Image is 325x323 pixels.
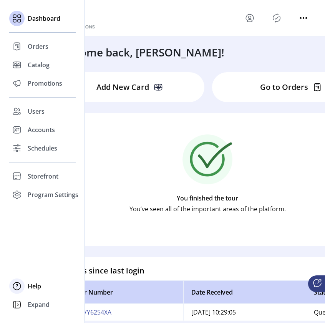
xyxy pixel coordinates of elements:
[270,12,283,24] button: Publisher Panel
[260,81,308,93] p: Go to Orders
[183,281,305,304] th: Date Received
[28,300,50,309] span: Expand
[28,282,41,291] span: Help
[28,60,50,70] span: Catalog
[244,12,256,24] button: menu
[61,265,144,277] h4: Orders since last login
[297,12,310,24] button: menu
[55,44,224,60] h3: Welcome back, [PERSON_NAME]!
[177,194,238,203] p: You finished the tour
[28,190,78,199] span: Program Settings
[28,125,55,134] span: Accounts
[28,172,58,181] span: Storefront
[61,281,183,304] th: Order Number
[28,42,48,51] span: Orders
[183,304,305,321] td: [DATE] 10:29:05
[28,107,45,116] span: Users
[129,204,286,214] p: You’ve seen all of the important areas of the platform.
[61,304,183,321] td: 10MJVY6254XA
[96,81,149,93] p: Add New Card
[28,79,62,88] span: Promotions
[28,14,60,23] span: Dashboard
[28,144,57,153] span: Schedules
